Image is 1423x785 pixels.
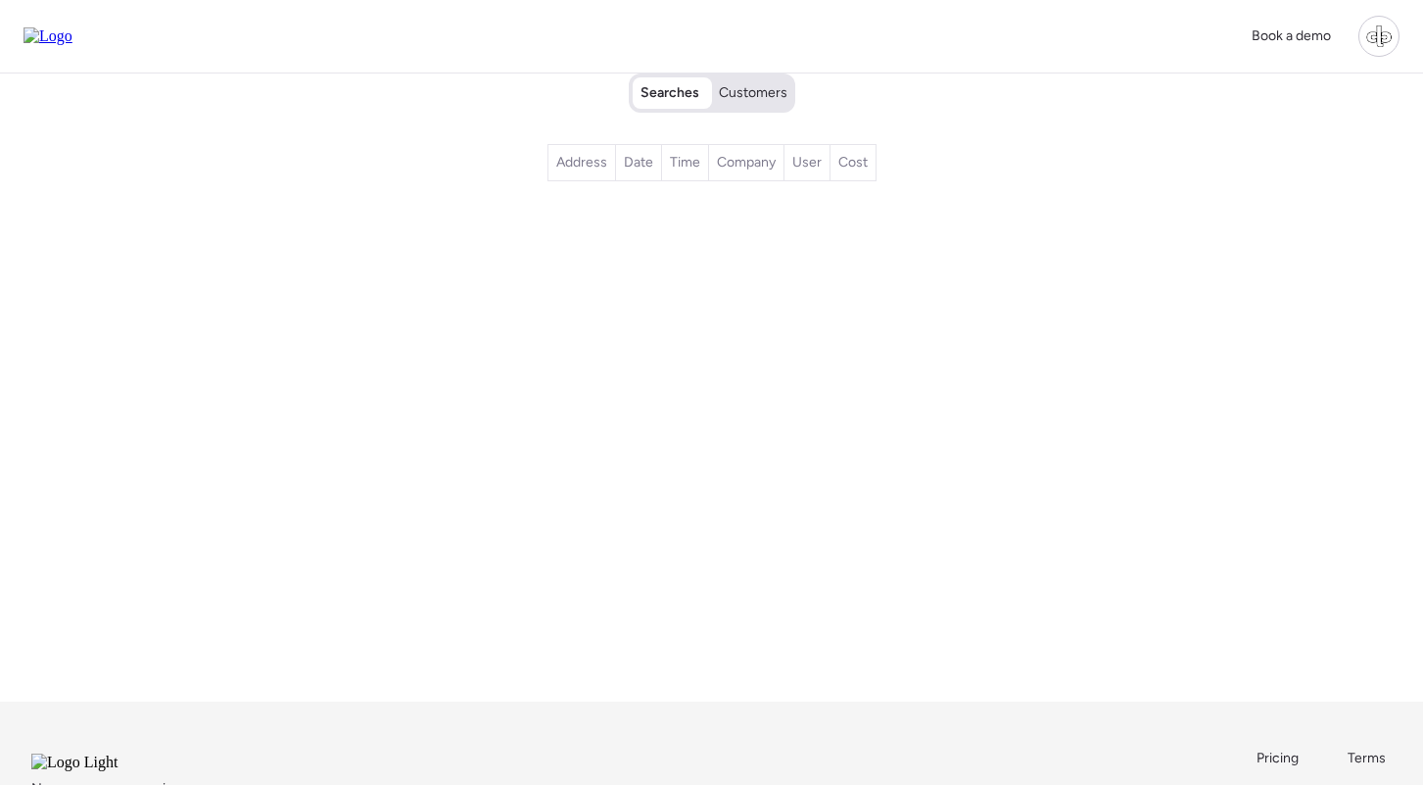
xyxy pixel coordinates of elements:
a: Pricing [1257,749,1301,768]
span: Terms [1348,750,1386,766]
span: Date [624,154,653,171]
span: Address [556,154,607,171]
span: Book a demo [1252,27,1331,44]
span: Company [717,154,776,171]
span: Searches [640,83,699,103]
span: Pricing [1257,750,1299,766]
span: Cost [838,154,868,171]
a: Terms [1348,749,1392,768]
span: Customers [719,83,787,103]
img: Logo [24,27,72,45]
span: User [792,154,822,171]
img: Logo Light [31,754,170,771]
span: Time [670,154,700,171]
